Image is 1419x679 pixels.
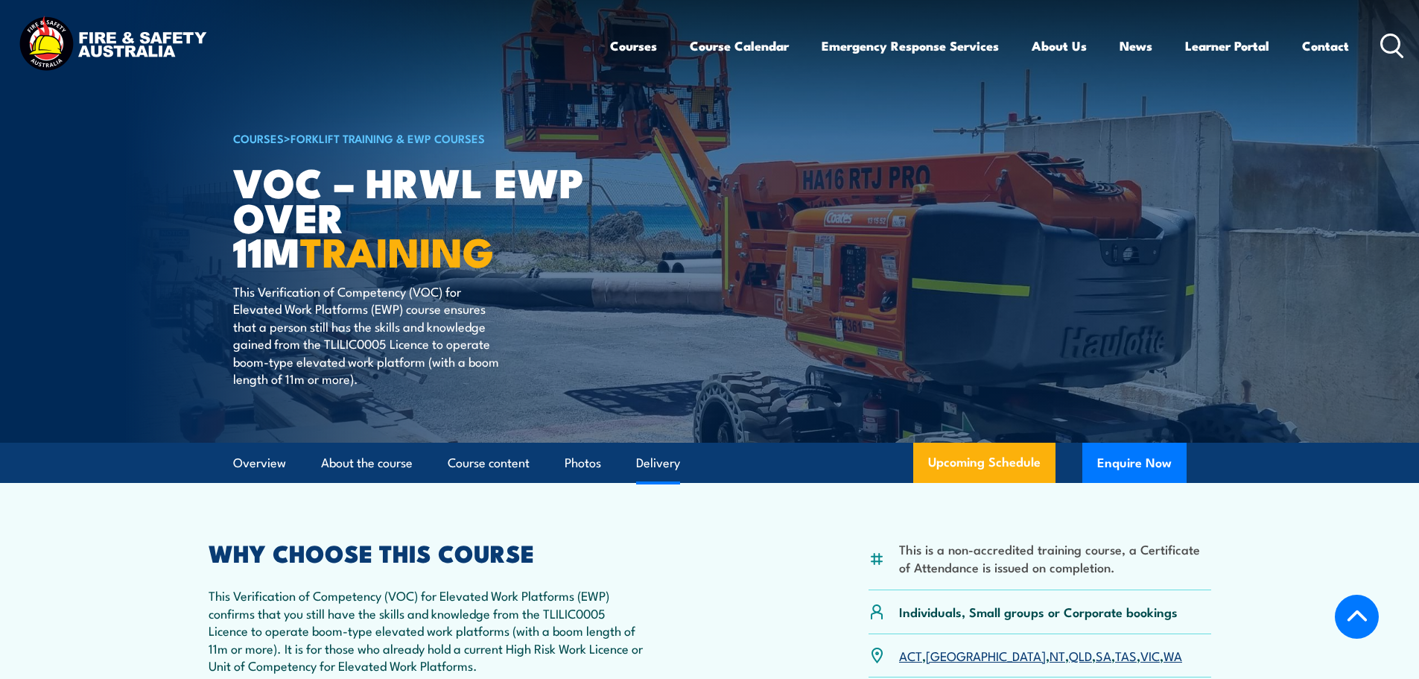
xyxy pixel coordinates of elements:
p: , , , , , , , [899,647,1182,664]
a: Delivery [636,443,680,483]
strong: TRAINING [300,219,494,281]
a: WA [1164,646,1182,664]
a: ACT [899,646,922,664]
a: Emergency Response Services [822,26,999,66]
h6: > [233,129,601,147]
p: This Verification of Competency (VOC) for Elevated Work Platforms (EWP) confirms that you still h... [209,587,644,674]
a: News [1120,26,1152,66]
a: Course content [448,443,530,483]
a: NT [1050,646,1065,664]
a: Courses [610,26,657,66]
a: COURSES [233,130,284,146]
a: QLD [1069,646,1092,664]
a: Overview [233,443,286,483]
a: VIC [1140,646,1160,664]
a: Learner Portal [1185,26,1269,66]
a: About the course [321,443,413,483]
a: SA [1096,646,1111,664]
h2: WHY CHOOSE THIS COURSE [209,542,644,563]
a: Course Calendar [690,26,789,66]
h1: VOC – HRWL EWP over 11m [233,164,601,268]
a: Forklift Training & EWP Courses [291,130,485,146]
a: About Us [1032,26,1087,66]
a: Contact [1302,26,1349,66]
a: Upcoming Schedule [913,443,1055,483]
p: This Verification of Competency (VOC) for Elevated Work Platforms (EWP) course ensures that a per... [233,282,505,387]
a: Photos [565,443,601,483]
a: TAS [1115,646,1137,664]
p: Individuals, Small groups or Corporate bookings [899,603,1178,620]
button: Enquire Now [1082,443,1187,483]
li: This is a non-accredited training course, a Certificate of Attendance is issued on completion. [899,540,1211,575]
a: [GEOGRAPHIC_DATA] [926,646,1046,664]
